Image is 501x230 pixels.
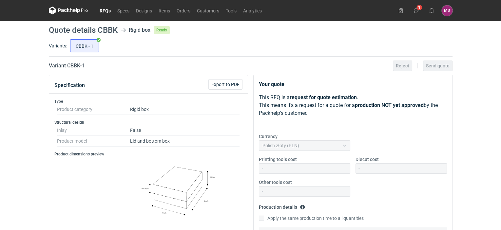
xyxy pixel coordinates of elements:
[130,159,240,227] img: lid_and_bottom_box
[114,7,133,14] a: Specs
[222,7,240,14] a: Tools
[411,5,421,16] button: 1
[240,7,265,14] a: Analytics
[54,78,85,93] button: Specification
[155,7,173,14] a: Items
[211,82,240,87] span: Export to PDF
[49,43,67,49] label: Variants:
[259,81,284,87] strong: Your quote
[442,5,453,16] button: MS
[259,215,364,221] label: Apply the same production time to all quantities
[259,94,447,117] p: This RFQ is a . This means it's a request for a quote for a by the Packhelp's customer.
[96,7,114,14] a: RFQs
[356,156,379,163] label: Diecut cost
[57,125,130,136] dt: Inlay
[154,26,170,34] span: Ready
[49,7,88,14] svg: Packhelp Pro
[57,104,130,115] dt: Product category
[54,99,242,104] h3: Type
[259,156,297,163] label: Printing tools cost
[57,136,130,147] dt: Product model
[49,26,118,34] h1: Quote details CBBK
[442,5,453,16] div: Mieszko Stefko
[259,133,278,140] label: Currency
[290,94,357,100] strong: request for quote estimation
[194,7,222,14] a: Customers
[173,7,194,14] a: Orders
[259,202,305,210] legend: Production details
[54,120,242,125] h3: Structural design
[129,26,150,34] div: Rigid box
[396,63,409,68] span: Reject
[133,7,155,14] a: Designs
[426,63,450,68] span: Send quote
[393,61,412,71] button: Reject
[423,61,453,71] button: Send quote
[54,151,242,157] h3: Product dimensions preview
[130,125,240,136] dd: False
[355,102,424,108] strong: production NOT yet approved
[208,79,242,90] button: Export to PDF
[49,62,85,70] h2: Variant CBBK - 1
[70,39,99,52] label: CBBK - 1
[130,104,240,115] dd: Rigid box
[259,179,292,186] label: Other tools cost
[130,136,240,147] dd: Lid and bottom box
